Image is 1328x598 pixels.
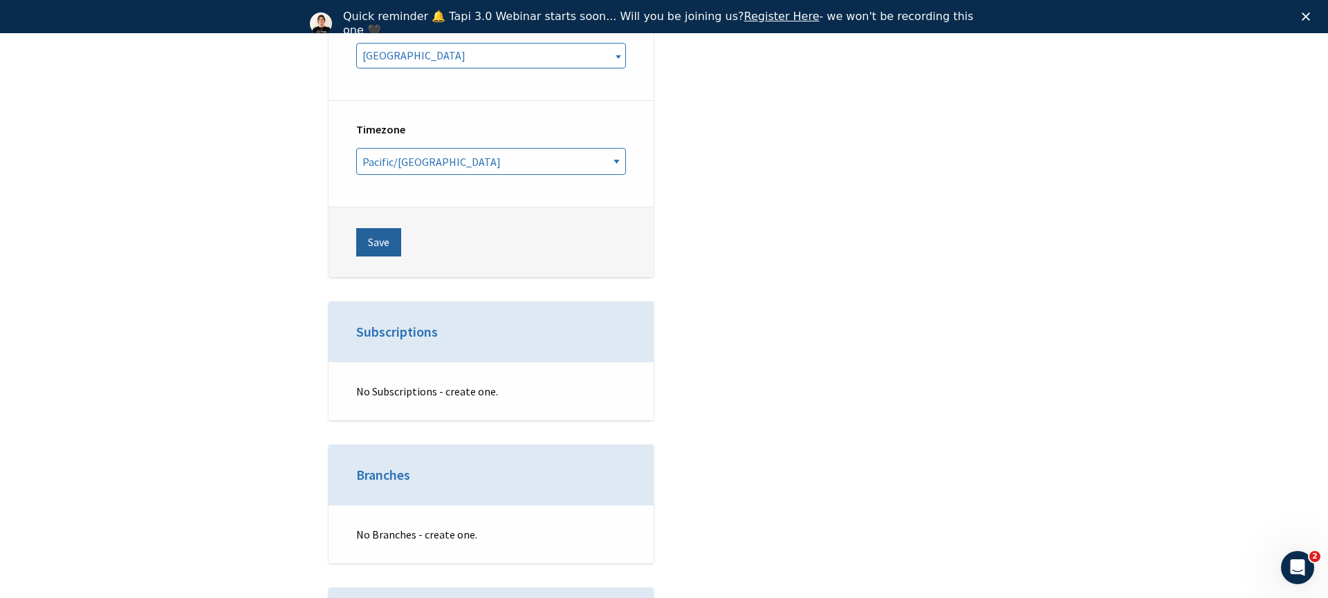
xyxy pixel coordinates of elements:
strong: Timezone [356,122,405,136]
a: Register Here [744,10,820,23]
div: Close [1302,12,1316,21]
h3: Subscriptions [356,322,626,342]
span: Australia [356,43,626,68]
div: No Branches - create one. [329,505,654,563]
span: 2 [1309,551,1320,562]
div: Quick reminder 🔔 Tapi 3.0 Webinar starts soon... Will you be joining us? - we won't be recording ... [343,10,996,37]
button: Save [356,228,401,256]
h3: Branches [356,465,626,485]
span: Australia [357,44,625,67]
div: No Subscriptions - create one. [329,362,654,420]
iframe: Intercom live chat [1281,551,1314,584]
img: Profile image for Anna [310,12,332,35]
